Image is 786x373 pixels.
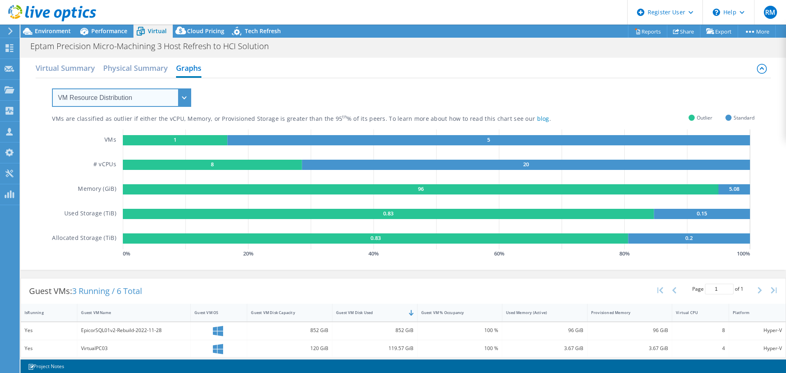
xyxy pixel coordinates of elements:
[176,60,201,78] h2: Graphs
[676,310,715,315] div: Virtual CPU
[25,344,73,353] div: Yes
[368,250,379,257] text: 40 %
[705,284,734,294] input: jump to page
[336,326,413,335] div: 852 GiB
[421,310,489,315] div: Guest VM % Occupancy
[421,344,499,353] div: 100 %
[591,326,669,335] div: 96 GiB
[25,310,63,315] div: IsRunning
[22,361,70,371] a: Project Notes
[676,344,725,353] div: 4
[21,278,150,304] div: Guest VMs:
[676,326,725,335] div: 8
[81,344,187,353] div: VirtualPC03
[245,27,281,35] span: Tech Refresh
[36,60,95,76] h2: Virtual Summary
[91,27,127,35] span: Performance
[523,161,529,168] text: 20
[336,310,404,315] div: Guest VM Disk Used
[383,210,393,217] text: 0.83
[78,184,116,194] h5: Memory (GiB)
[93,160,116,170] h5: # vCPUs
[342,114,347,120] sup: th
[251,326,328,335] div: 852 GiB
[741,285,743,292] span: 1
[25,326,73,335] div: Yes
[251,310,318,315] div: Guest VM Disk Capacity
[591,344,669,353] div: 3.67 GiB
[27,42,282,51] h1: Eptam Precision Micro-Machining 3 Host Refresh to HCI Solution
[537,115,549,122] a: blog
[494,250,504,257] text: 60 %
[697,113,712,122] span: Outlier
[123,249,754,258] svg: GaugeChartPercentageAxisTexta
[81,326,187,335] div: EpicorSQL01v2-Rebuild-2022-11-28
[700,25,738,38] a: Export
[103,60,168,76] h2: Physical Summary
[251,344,328,353] div: 120 GiB
[734,113,754,122] span: Standard
[418,185,423,192] text: 96
[685,234,693,242] text: 0.2
[421,326,499,335] div: 100 %
[104,135,116,145] h5: VMs
[487,136,490,143] text: 5
[187,27,224,35] span: Cloud Pricing
[52,115,592,123] div: VMs are classified as outlier if either the vCPU, Memory, or Provisioned Storage is greater than ...
[243,250,253,257] text: 20 %
[697,210,707,217] text: 0.15
[370,234,381,242] text: 0.83
[733,344,782,353] div: Hyper-V
[148,27,167,35] span: Virtual
[35,27,71,35] span: Environment
[729,185,739,192] text: 5.08
[506,344,583,353] div: 3.67 GiB
[764,6,777,19] span: RM
[194,310,233,315] div: Guest VM OS
[211,161,214,168] text: 8
[64,209,116,219] h5: Used Storage (TiB)
[737,250,750,257] text: 100 %
[628,25,667,38] a: Reports
[591,310,659,315] div: Provisioned Memory
[72,285,142,296] span: 3 Running / 6 Total
[123,250,130,257] text: 0 %
[733,310,772,315] div: Platform
[506,310,574,315] div: Used Memory (Active)
[619,250,630,257] text: 80 %
[52,233,116,244] h5: Allocated Storage (TiB)
[174,136,176,143] text: 1
[667,25,700,38] a: Share
[733,326,782,335] div: Hyper-V
[81,310,177,315] div: Guest VM Name
[738,25,776,38] a: More
[713,9,720,16] svg: \n
[336,344,413,353] div: 119.57 GiB
[692,284,743,294] span: Page of
[506,326,583,335] div: 96 GiB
